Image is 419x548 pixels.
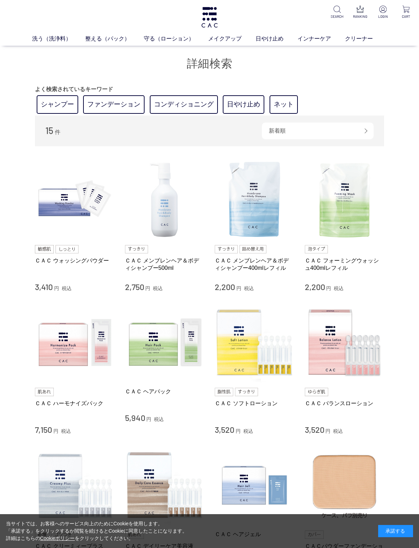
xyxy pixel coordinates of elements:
[240,245,266,253] img: 詰め替え用
[325,428,330,434] span: 円
[399,6,413,19] a: CART
[305,388,329,396] img: ゆらぎ肌
[376,6,390,19] a: LOGIN
[305,160,384,240] img: ＣＡＣ フォーミングウォッシュ400mlレフィル
[345,35,387,43] a: クリーナー
[125,257,205,272] a: ＣＡＣ メンブレンヘア＆ボディシャンプー500ml
[262,123,374,139] div: 新着順
[35,257,115,264] a: ＣＡＣ ウォッシングパウダー
[45,125,53,136] span: 15
[125,446,205,525] img: ＣＡＣ デイリーケア美容液
[200,7,219,28] img: logo
[215,160,294,240] img: ＣＡＣ メンブレンヘア＆ボディシャンプー400mlレフィル
[376,14,390,19] p: LOGIN
[37,95,78,114] a: シャンプー
[35,282,53,292] span: 3,410
[6,520,188,542] div: 当サイトでは、お客様へのサービス向上のためにCookieを使用します。 「承諾する」をクリックするか閲覧を続けるとCookieに同意したことになります。 詳細はこちらの をクリックしてください。
[35,56,384,71] h1: 詳細検索
[35,446,115,525] img: ＣＡＣ クリーミィープラス
[305,446,384,525] img: ＣＡＣパウダーファンデーション エアリー レフィル
[56,245,79,253] img: しっとり
[236,428,241,434] span: 円
[35,388,54,396] img: 肌あれ
[35,303,115,383] img: ＣＡＣ ハーモナイズパック
[85,35,144,43] a: 整える（パック）
[353,14,367,19] p: RANKING
[35,424,52,435] span: 7,150
[305,400,384,407] a: ＣＡＣ バランスローション
[330,6,344,19] a: SEARCH
[333,428,343,434] span: 税込
[305,257,384,272] a: ＣＡＣ フォーミングウォッシュ400mlレフィル
[330,14,344,19] p: SEARCH
[215,388,233,396] img: 脂性肌
[235,388,258,396] img: すっきり
[32,35,85,43] a: 洗う（洗浄料）
[353,6,367,19] a: RANKING
[125,282,144,292] span: 2,750
[297,35,345,43] a: インナーケア
[208,35,256,43] a: メイクアップ
[236,286,241,291] span: 円
[83,95,145,114] a: ファンデーション
[270,95,298,114] a: ネット
[35,85,384,94] p: よく検索されているキーワード
[153,286,163,291] span: 税込
[145,286,150,291] span: 円
[62,286,72,291] span: 税込
[146,416,151,422] span: 円
[125,413,145,423] span: 5,940
[35,400,115,407] a: ＣＡＣ ハーモナイズパック
[243,428,253,434] span: 税込
[326,286,331,291] span: 円
[305,245,328,253] img: 泡タイプ
[154,416,164,422] span: 税込
[144,35,208,43] a: 守る（ローション）
[40,535,75,541] a: Cookieポリシー
[256,35,297,43] a: 日やけ止め
[35,245,54,253] img: 敏感肌
[215,424,234,435] span: 3,520
[61,428,71,434] span: 税込
[215,303,294,383] img: ＣＡＣ ソフトローション
[215,282,235,292] span: 2,200
[223,95,264,114] a: 日やけ止め
[215,257,294,272] a: ＣＡＣ メンブレンヘア＆ボディシャンプー400mlレフィル
[334,286,344,291] span: 税込
[378,525,413,537] div: 承諾する
[305,303,384,383] img: ＣＡＣ バランスローション
[215,446,294,525] img: ＣＡＣ ヘアジェル
[54,286,59,291] span: 円
[53,428,58,434] span: 円
[125,245,148,253] img: すっきり
[125,160,205,240] img: ＣＡＣ メンブレンヘア＆ボディシャンプー500ml
[55,129,60,135] span: 件
[305,282,325,292] span: 2,200
[244,286,254,291] span: 税込
[150,95,218,114] a: コンディショニング
[305,424,324,435] span: 3,520
[215,245,238,253] img: すっきり
[399,14,413,19] p: CART
[35,160,115,240] img: ＣＡＣ ウォッシングパウダー
[125,303,205,383] img: ＣＡＣ ヘアパック
[215,400,294,407] a: ＣＡＣ ソフトローション
[125,388,205,395] a: ＣＡＣ ヘアパック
